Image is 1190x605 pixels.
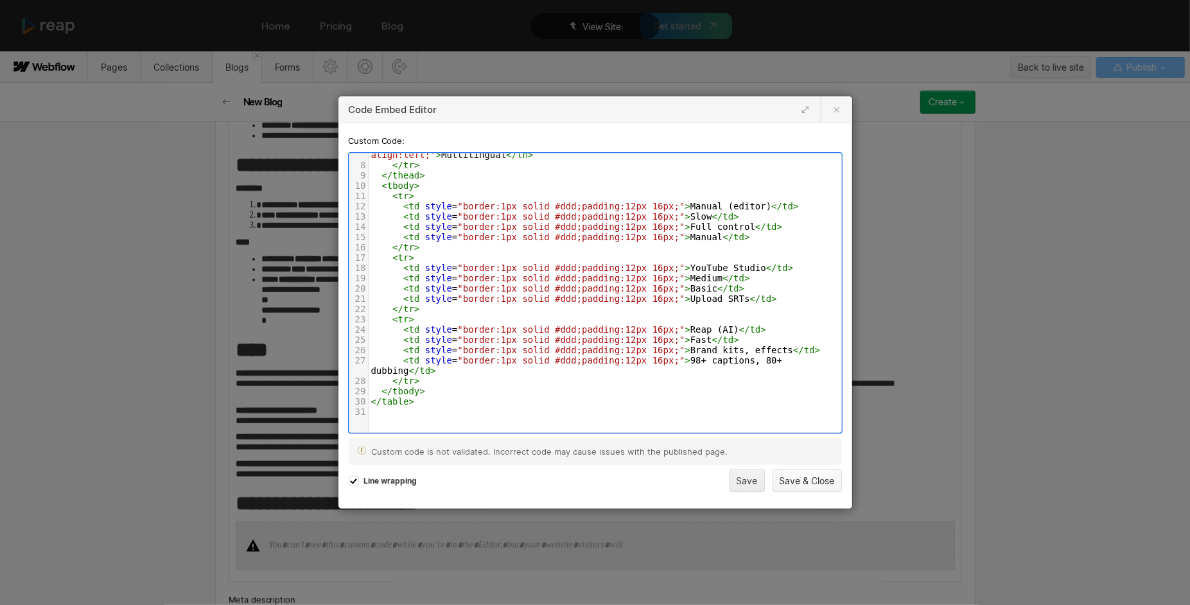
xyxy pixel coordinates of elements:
span: </ [739,324,750,335]
span: < [403,263,408,273]
span: td [804,345,815,355]
span: td [722,335,733,345]
span: </ [750,294,761,304]
span: > [685,263,690,273]
div: 16 [349,242,368,252]
span: td [750,324,761,335]
div: Custom code is not validated. Incorrect code may cause issues with the published page. [372,446,834,457]
span: > [414,376,419,386]
span: > [760,324,766,335]
span: tr [398,252,409,263]
span: < [403,324,408,335]
span: Custom Code: [349,135,405,146]
span: </ [381,170,392,180]
span: > [419,170,424,180]
span: th [517,150,528,160]
div: 13 [349,211,368,222]
span: > [771,294,776,304]
span: td [409,283,420,294]
span: td [409,273,420,283]
span: < [403,283,408,294]
span: "border:1px solid #ddd;padding:12px 16px;" [457,273,685,283]
span: < [403,201,408,211]
span: </ [392,304,403,314]
div: 8 [349,160,368,170]
span: "border:1px solid #ddd;padding:12px 16px;" [457,211,685,222]
div: 18 [349,263,368,273]
span: tr [403,376,414,386]
span: style [425,355,452,365]
div: 31 [349,407,368,417]
span: td [419,365,430,376]
span: table [381,396,408,407]
span: </ [793,345,804,355]
span: > [685,222,690,232]
span: > [430,365,435,376]
span: < [403,294,408,304]
span: tbody [392,386,419,396]
span: "border:1px solid #ddd;padding:12px 16px;" [457,283,685,294]
span: td [409,294,420,304]
span: > [436,150,441,160]
div: 29 [349,386,368,396]
span: = YouTube Studio [371,263,794,273]
span: </ [712,211,723,222]
span: > [744,273,749,283]
div: 15 [349,232,368,242]
span: > [733,335,739,345]
span: > [685,211,690,222]
span: > [685,201,690,211]
div: 24 [349,324,368,335]
div: 28 [349,376,368,386]
span: </ [409,365,420,376]
span: style [425,324,452,335]
span: > [685,273,690,283]
span: < [403,211,408,222]
div: 26 [349,345,368,355]
span: > [685,335,690,345]
span: td [409,222,420,232]
div: 30 [349,396,368,407]
span: </ [371,396,382,407]
span: tr [403,304,414,314]
span: = Manual [371,232,750,242]
span: = Full control [371,222,783,232]
span: tbody [387,180,414,191]
span: = Medium [371,273,750,283]
span: td [782,201,793,211]
div: 9 [349,170,368,180]
span: = Slow [371,211,739,222]
span: < [403,335,408,345]
span: tr [403,242,414,252]
span: < [403,232,408,242]
span: < [403,273,408,283]
span: td [760,294,771,304]
span: "border:1px solid #ddd;padding:12px 16px;" [457,222,685,232]
span: thead [392,170,419,180]
span: style [425,201,452,211]
span: td [409,201,420,211]
span: "border:1px solid #ddd;padding:12px 16px;" [457,335,685,345]
span: style [425,211,452,222]
span: </ [717,283,728,294]
span: </ [381,386,392,396]
span: > [414,304,419,314]
span: </ [506,150,517,160]
span: > [685,283,690,294]
span: "border:1px solid #ddd;padding:12px 16px;" [457,294,685,304]
span: = Manual (editor) [371,201,799,211]
span: < [392,314,398,324]
span: > [528,150,533,160]
div: 14 [349,222,368,232]
span: > [409,314,414,324]
span: > [419,386,424,396]
span: "border:1px solid #ddd;padding:12px 16px;" [457,355,685,365]
span: td [766,222,777,232]
span: td [777,263,788,273]
span: > [685,232,690,242]
div: 19 [349,273,368,283]
span: "border:1px solid #ddd;padding:12px 16px;" [457,324,685,335]
span: > [414,160,419,170]
span: "border:1px solid #ddd;padding:12px 16px;" [457,232,685,242]
span: style [425,294,452,304]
